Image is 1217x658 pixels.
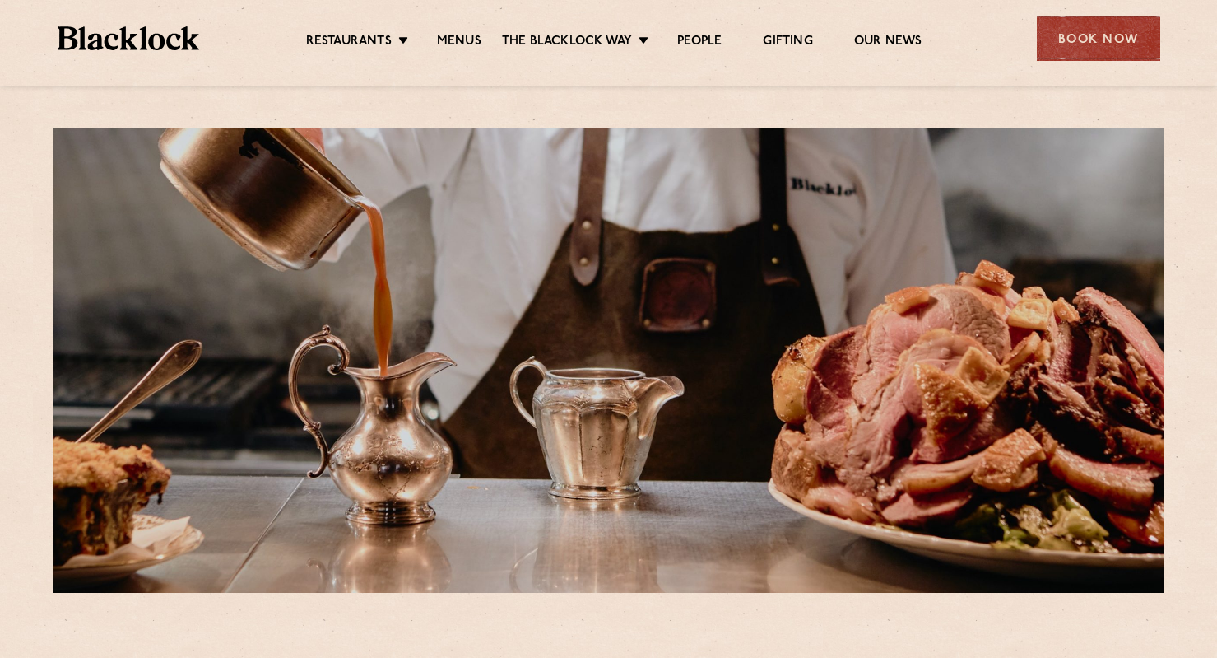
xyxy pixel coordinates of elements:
img: BL_Textured_Logo-footer-cropped.svg [58,26,200,50]
div: Book Now [1037,16,1160,61]
a: The Blacklock Way [502,34,632,52]
a: Menus [437,34,481,52]
a: Restaurants [306,34,392,52]
a: Our News [854,34,922,52]
a: People [677,34,722,52]
a: Gifting [763,34,812,52]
